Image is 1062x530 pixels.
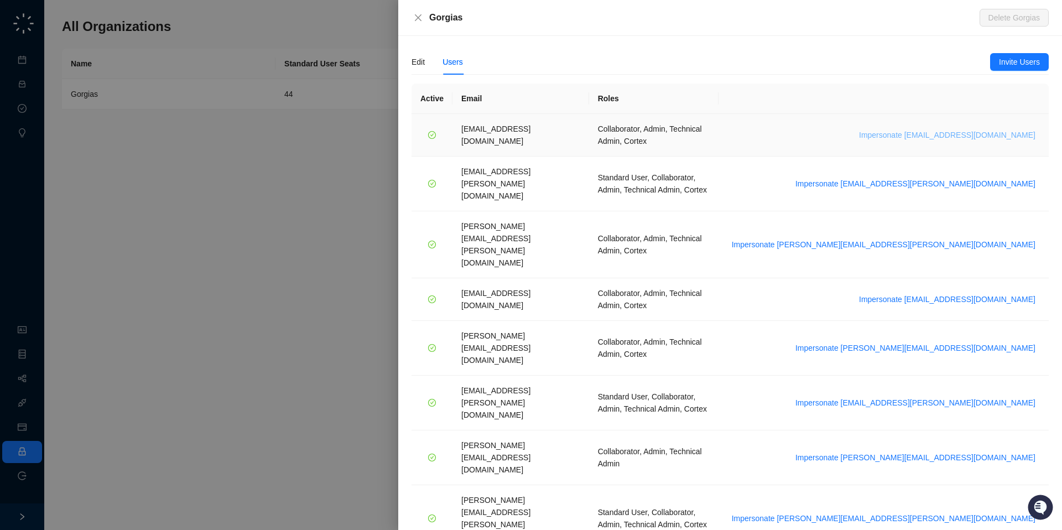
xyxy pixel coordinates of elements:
span: check-circle [428,295,436,303]
span: Impersonate [PERSON_NAME][EMAIL_ADDRESS][DOMAIN_NAME] [795,342,1035,354]
button: Invite Users [990,53,1049,71]
td: Collaborator, Admin, Technical Admin, Cortex [589,321,719,376]
td: Collaborator, Admin, Technical Admin, Cortex [589,211,719,278]
span: Impersonate [PERSON_NAME][EMAIL_ADDRESS][DOMAIN_NAME] [795,451,1035,464]
button: Impersonate [PERSON_NAME][EMAIL_ADDRESS][DOMAIN_NAME] [791,341,1040,355]
button: Close [412,11,425,24]
iframe: Open customer support [1027,493,1056,523]
td: Collaborator, Admin, Technical Admin, Cortex [589,114,719,157]
span: Impersonate [EMAIL_ADDRESS][DOMAIN_NAME] [859,129,1035,141]
button: Impersonate [EMAIL_ADDRESS][DOMAIN_NAME] [855,293,1040,306]
span: check-circle [428,515,436,522]
span: [PERSON_NAME][EMAIL_ADDRESS][DOMAIN_NAME] [461,441,530,474]
td: Standard User, Collaborator, Admin, Technical Admin, Cortex [589,157,719,211]
div: Start new chat [38,100,181,111]
button: Impersonate [PERSON_NAME][EMAIL_ADDRESS][PERSON_NAME][DOMAIN_NAME] [727,512,1040,525]
span: [EMAIL_ADDRESS][DOMAIN_NAME] [461,289,530,310]
button: Impersonate [EMAIL_ADDRESS][DOMAIN_NAME] [855,128,1040,142]
span: check-circle [428,399,436,407]
td: Collaborator, Admin, Technical Admin [589,430,719,485]
span: Docs [22,155,41,166]
div: Gorgias [429,11,980,24]
h2: How can we help? [11,62,201,80]
a: 📶Status [45,150,90,170]
span: check-circle [428,131,436,139]
span: Impersonate [PERSON_NAME][EMAIL_ADDRESS][PERSON_NAME][DOMAIN_NAME] [732,238,1035,251]
button: Impersonate [EMAIL_ADDRESS][PERSON_NAME][DOMAIN_NAME] [791,177,1040,190]
div: We're available if you need us! [38,111,140,120]
span: close [414,13,423,22]
th: Active [412,84,452,114]
button: Impersonate [EMAIL_ADDRESS][PERSON_NAME][DOMAIN_NAME] [791,396,1040,409]
img: Swyft AI [11,11,33,33]
span: [PERSON_NAME][EMAIL_ADDRESS][DOMAIN_NAME] [461,331,530,365]
span: Pylon [110,182,134,190]
span: [PERSON_NAME][EMAIL_ADDRESS][PERSON_NAME][DOMAIN_NAME] [461,222,530,267]
span: check-circle [428,241,436,248]
th: Roles [589,84,719,114]
button: Start new chat [188,103,201,117]
div: 📶 [50,156,59,165]
img: 5124521997842_fc6d7dfcefe973c2e489_88.png [11,100,31,120]
td: Collaborator, Admin, Technical Admin, Cortex [589,278,719,321]
button: Delete Gorgias [980,9,1049,27]
span: [EMAIL_ADDRESS][DOMAIN_NAME] [461,124,530,146]
span: check-circle [428,454,436,461]
span: Status [61,155,85,166]
span: Impersonate [EMAIL_ADDRESS][DOMAIN_NAME] [859,293,1035,305]
button: Impersonate [PERSON_NAME][EMAIL_ADDRESS][PERSON_NAME][DOMAIN_NAME] [727,238,1040,251]
div: Users [442,56,463,68]
td: Standard User, Collaborator, Admin, Technical Admin, Cortex [589,376,719,430]
div: Edit [412,56,425,68]
span: check-circle [428,180,436,188]
div: 📚 [11,156,20,165]
button: Impersonate [PERSON_NAME][EMAIL_ADDRESS][DOMAIN_NAME] [791,451,1040,464]
span: [EMAIL_ADDRESS][PERSON_NAME][DOMAIN_NAME] [461,167,530,200]
span: [EMAIL_ADDRESS][PERSON_NAME][DOMAIN_NAME] [461,386,530,419]
span: Impersonate [PERSON_NAME][EMAIL_ADDRESS][PERSON_NAME][DOMAIN_NAME] [732,512,1035,524]
span: Invite Users [999,56,1040,68]
th: Email [452,84,589,114]
span: Impersonate [EMAIL_ADDRESS][PERSON_NAME][DOMAIN_NAME] [795,397,1035,409]
a: Powered byPylon [78,181,134,190]
span: check-circle [428,344,436,352]
a: 📚Docs [7,150,45,170]
span: Impersonate [EMAIL_ADDRESS][PERSON_NAME][DOMAIN_NAME] [795,178,1035,190]
p: Welcome 👋 [11,44,201,62]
